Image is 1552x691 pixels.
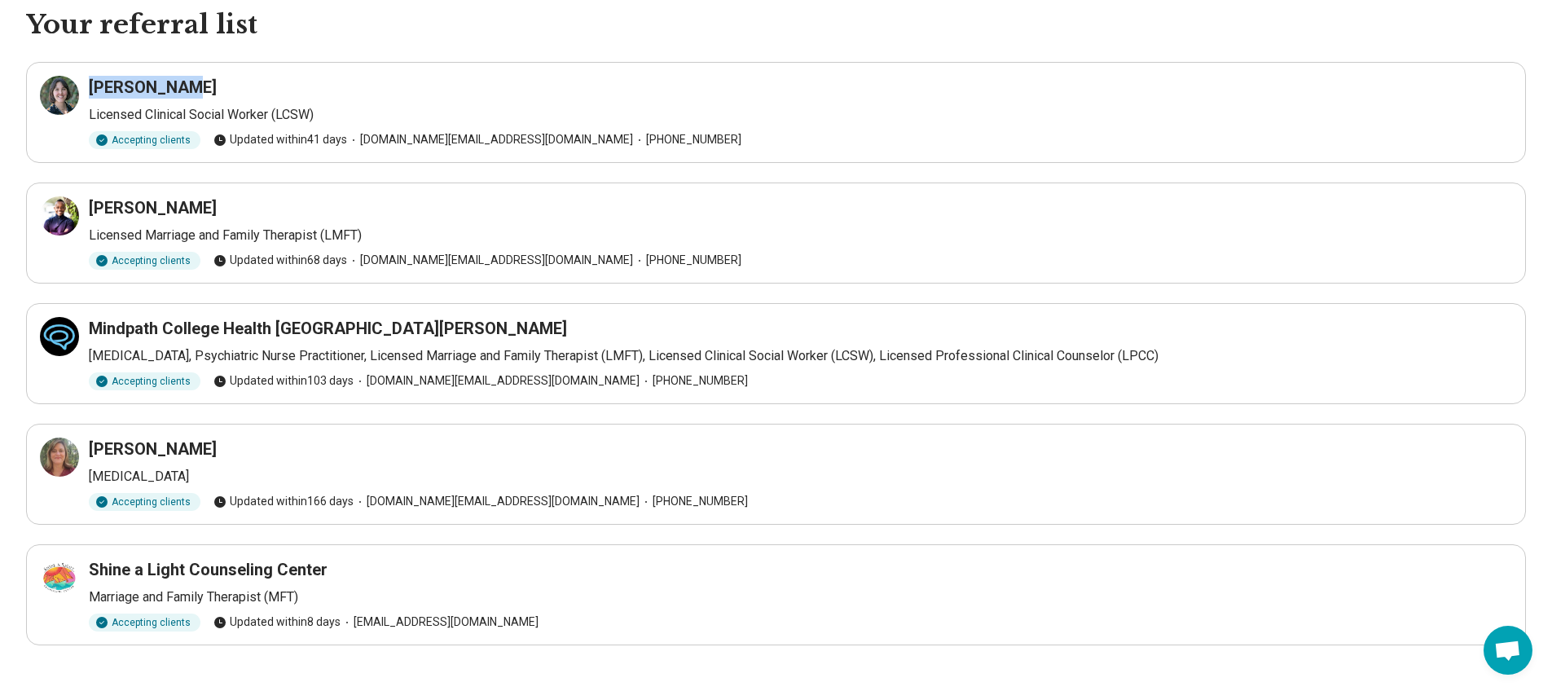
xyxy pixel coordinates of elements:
span: Updated within 41 days [213,131,347,148]
div: Open chat [1484,626,1532,675]
h1: Your referral list [26,8,1526,42]
p: Licensed Clinical Social Worker (LCSW) [89,105,1512,125]
p: [MEDICAL_DATA], Psychiatric Nurse Practitioner, Licensed Marriage and Family Therapist (LMFT), Li... [89,346,1512,366]
span: [DOMAIN_NAME][EMAIL_ADDRESS][DOMAIN_NAME] [347,252,633,269]
div: Accepting clients [89,372,200,390]
p: Licensed Marriage and Family Therapist (LMFT) [89,226,1512,245]
h3: Mindpath College Health [GEOGRAPHIC_DATA][PERSON_NAME] [89,317,567,340]
span: [PHONE_NUMBER] [640,372,748,390]
span: Updated within 8 days [213,614,341,631]
span: [PHONE_NUMBER] [633,252,741,269]
h3: [PERSON_NAME] [89,76,217,99]
div: Accepting clients [89,252,200,270]
span: Updated within 68 days [213,252,347,269]
span: [PHONE_NUMBER] [633,131,741,148]
div: Accepting clients [89,131,200,149]
p: [MEDICAL_DATA] [89,467,1512,486]
span: Updated within 166 days [213,493,354,510]
span: Updated within 103 days [213,372,354,390]
span: [DOMAIN_NAME][EMAIL_ADDRESS][DOMAIN_NAME] [354,372,640,390]
span: [EMAIL_ADDRESS][DOMAIN_NAME] [341,614,539,631]
h3: [PERSON_NAME] [89,196,217,219]
span: [DOMAIN_NAME][EMAIL_ADDRESS][DOMAIN_NAME] [354,493,640,510]
h3: Shine a Light Counseling Center [89,558,328,581]
div: Accepting clients [89,493,200,511]
h3: [PERSON_NAME] [89,438,217,460]
p: Marriage and Family Therapist (MFT) [89,588,1512,607]
div: Accepting clients [89,614,200,632]
span: [PHONE_NUMBER] [640,493,748,510]
span: [DOMAIN_NAME][EMAIL_ADDRESS][DOMAIN_NAME] [347,131,633,148]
